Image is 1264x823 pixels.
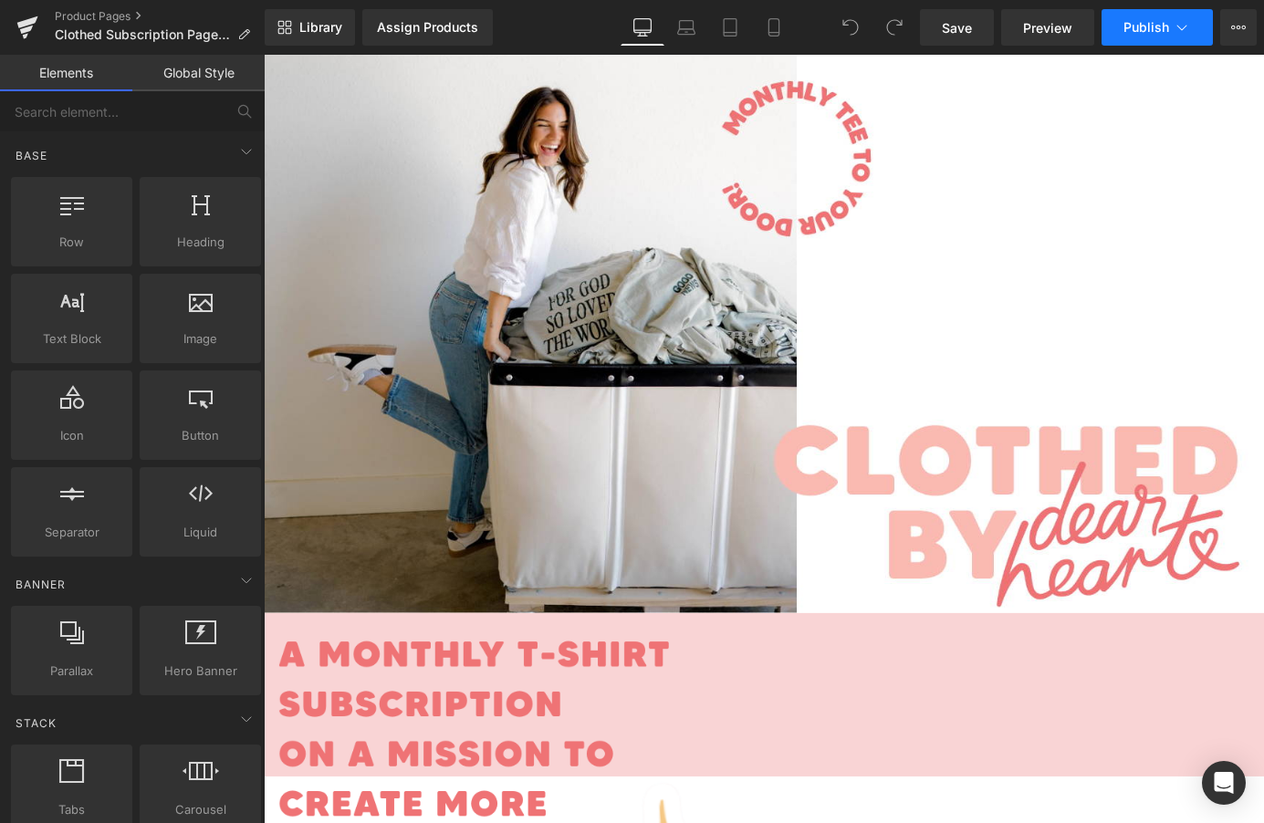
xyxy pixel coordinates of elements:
span: Tabs [16,800,127,819]
button: More [1220,9,1257,46]
span: Carousel [145,800,256,819]
span: Preview [1023,18,1072,37]
a: Mobile [752,9,796,46]
button: Publish [1102,9,1213,46]
span: Separator [16,523,127,542]
div: Assign Products [377,20,478,35]
button: Undo [832,9,869,46]
a: Tablet [708,9,752,46]
a: Global Style [132,55,265,91]
span: Liquid [145,523,256,542]
span: Parallax [16,662,127,681]
a: Desktop [621,9,664,46]
span: Save [942,18,972,37]
span: Publish [1123,20,1169,35]
a: Preview [1001,9,1094,46]
button: Redo [876,9,913,46]
span: Stack [14,714,58,732]
span: Base [14,147,49,164]
span: Text Block [16,329,127,349]
span: Banner [14,576,68,593]
span: Image [145,329,256,349]
span: Row [16,233,127,252]
span: Icon [16,426,127,445]
span: Heading [145,233,256,252]
a: Product Pages [55,9,265,24]
span: Hero Banner [145,662,256,681]
span: Library [299,19,342,36]
span: Clothed Subscription Page - New [55,27,230,42]
a: Laptop [664,9,708,46]
div: Open Intercom Messenger [1202,761,1246,805]
a: New Library [265,9,355,46]
span: Button [145,426,256,445]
